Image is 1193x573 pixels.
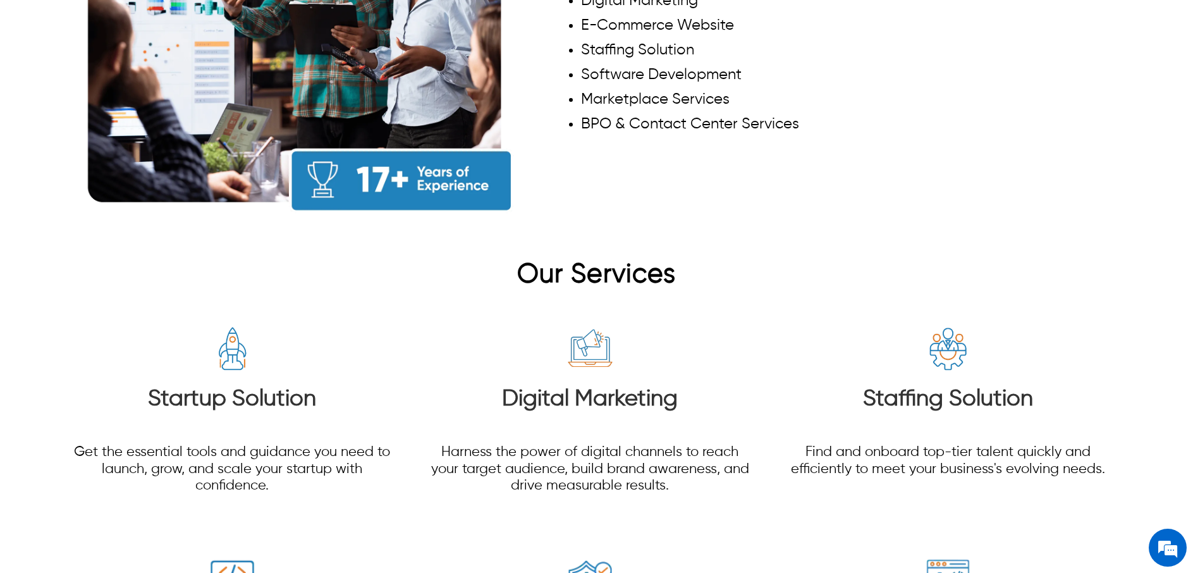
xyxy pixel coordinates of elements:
h3: Digital Marketing [429,386,751,413]
li: Marketplace Services [581,90,1133,109]
h3: Startup Solution [71,386,393,413]
em: Submit [185,390,229,407]
a: digital-marketing-ITVinsDigital MarketingHarness the power of digital channels to reach your targ... [429,326,751,522]
img: salesiqlogo_leal7QplfZFryJ6FIlVepeu7OftD7mt8q6exU6-34PB8prfIgodN67KcxXM9Y7JQ_.png [87,332,96,340]
img: digital-marketing-ITVins [566,326,614,373]
a: startup-ITVins-solutionsStartup SolutionGet the essential tools and guidance you need to launch, ... [71,326,393,522]
li: Software Development [581,66,1133,84]
li: Staffing Solution [581,41,1133,59]
li: E-Commerce Website [581,16,1133,35]
img: staffing-ITVins-solutions [924,326,972,373]
img: startup-ITVins-solutions [209,326,256,373]
div: Leave a message [66,71,212,87]
a: staffing-ITVins-solutionsStaffing SolutionFind and onboard top-tier talent quickly and efficientl... [787,326,1109,505]
textarea: Type your message and click 'Submit' [6,345,241,390]
span: We are offline. Please leave us a message. [27,159,221,287]
img: logo_Zg8I0qSkbAqR2WFHt3p6CTuqpyXMFPubPcD2OT02zFN43Cy9FUNNG3NEPhM_Q1qe_.png [21,76,53,83]
p: Harness the power of digital channels to reach your target audience, build brand awareness, and d... [429,444,751,494]
p: Get the essential tools and guidance you need to launch, grow, and scale your startup with confid... [71,444,393,494]
p: Find and onboard top-tier talent quickly and efficiently to meet your business's evolving needs. [787,444,1109,477]
h3: Staffing Solution [787,386,1109,413]
em: Driven by SalesIQ [99,331,161,340]
li: BPO & Contact Center Services [581,115,1133,133]
div: Minimize live chat window [207,6,238,37]
h2: Our Services [59,259,1133,290]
